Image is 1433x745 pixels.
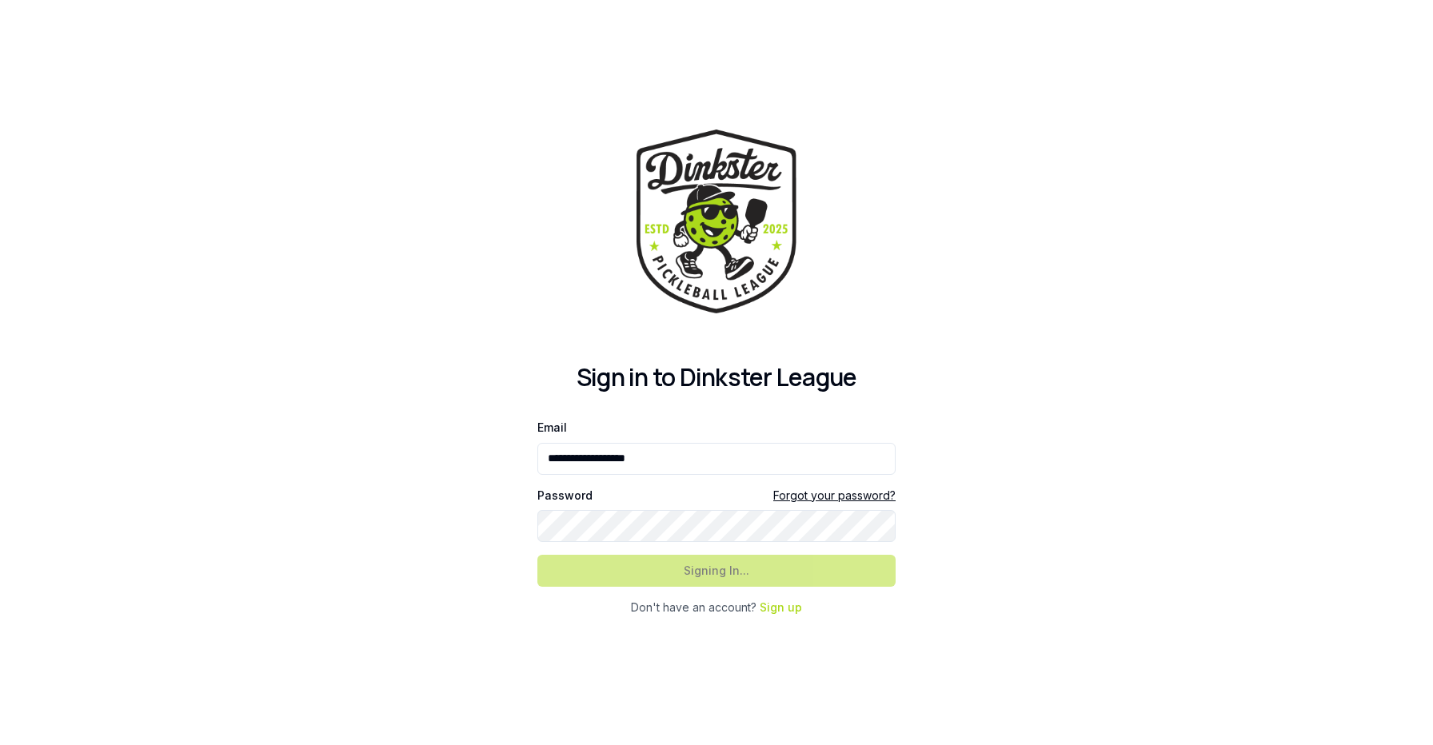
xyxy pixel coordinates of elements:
img: Dinkster League Logo [637,129,796,313]
div: Don't have an account? [537,600,896,616]
a: Sign up [760,600,802,614]
label: Password [537,490,593,501]
label: Email [537,420,567,434]
h2: Sign in to Dinkster League [537,363,896,392]
a: Forgot your password? [773,488,896,504]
